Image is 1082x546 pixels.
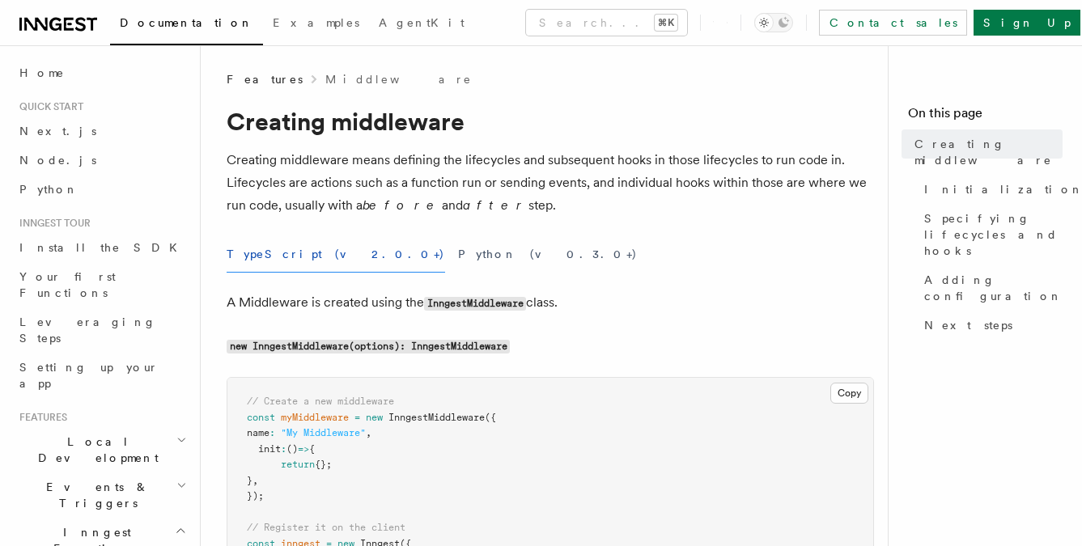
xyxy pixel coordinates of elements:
span: Features [227,71,303,87]
span: Next.js [19,125,96,138]
span: Creating middleware [914,136,1063,168]
span: , [252,475,258,486]
kbd: ⌘K [655,15,677,31]
a: Setting up your app [13,353,190,398]
a: Next steps [918,311,1063,340]
button: TypeScript (v2.0.0+) [227,236,445,273]
span: () [286,443,298,455]
span: Your first Functions [19,270,116,299]
span: Node.js [19,154,96,167]
em: after [463,197,528,213]
a: Sign Up [974,10,1080,36]
span: AgentKit [379,16,465,29]
a: Contact sales [819,10,967,36]
span: new [366,412,383,423]
em: before [363,197,442,213]
button: Events & Triggers [13,472,190,518]
button: Local Development [13,427,190,472]
span: Specifying lifecycles and hooks [924,210,1063,259]
a: Specifying lifecycles and hooks [918,204,1063,265]
span: Next steps [924,317,1012,333]
span: init [258,443,281,455]
span: , [366,427,371,438]
button: Copy [830,383,868,404]
span: "My Middleware" [281,427,366,438]
span: : [281,443,286,455]
span: return [281,459,315,470]
a: Examples [263,5,369,44]
span: Setting up your app [19,361,159,390]
span: Examples [273,16,359,29]
span: InngestMiddleware [388,412,485,423]
span: // Register it on the client [247,522,405,533]
span: // Create a new middleware [247,396,394,407]
a: Creating middleware [908,129,1063,175]
span: Adding configuration [924,272,1063,304]
span: Features [13,411,67,424]
a: Install the SDK [13,233,190,262]
span: ({ [485,412,496,423]
span: = [354,412,360,423]
a: Adding configuration [918,265,1063,311]
span: { [309,443,315,455]
a: Node.js [13,146,190,175]
button: Python (v0.3.0+) [458,236,638,273]
span: Home [19,65,65,81]
span: Leveraging Steps [19,315,156,345]
h1: Creating middleware [227,107,874,136]
a: Your first Functions [13,262,190,307]
span: }); [247,490,264,502]
span: Local Development [13,434,176,466]
span: Inngest tour [13,217,91,230]
a: Leveraging Steps [13,307,190,353]
h4: On this page [908,104,1063,129]
span: => [298,443,309,455]
span: const [247,412,275,423]
span: Install the SDK [19,241,187,254]
span: Events & Triggers [13,479,176,511]
code: InngestMiddleware [424,297,526,311]
p: Creating middleware means defining the lifecycles and subsequent hooks in those lifecycles to run... [227,149,874,217]
p: A Middleware is created using the class. [227,291,874,315]
span: Documentation [120,16,253,29]
span: } [247,475,252,486]
code: new InngestMiddleware(options): InngestMiddleware [227,340,510,353]
a: AgentKit [369,5,474,44]
button: Search...⌘K [526,10,687,36]
a: Initialization [918,175,1063,204]
span: myMiddleware [281,412,349,423]
span: {}; [315,459,332,470]
span: Quick start [13,100,83,113]
span: Python [19,183,78,196]
a: Home [13,58,190,87]
a: Documentation [110,5,263,45]
span: : [269,427,275,438]
span: name [247,427,269,438]
a: Middleware [325,71,473,87]
button: Toggle dark mode [754,13,793,32]
a: Python [13,175,190,204]
a: Next.js [13,116,190,146]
